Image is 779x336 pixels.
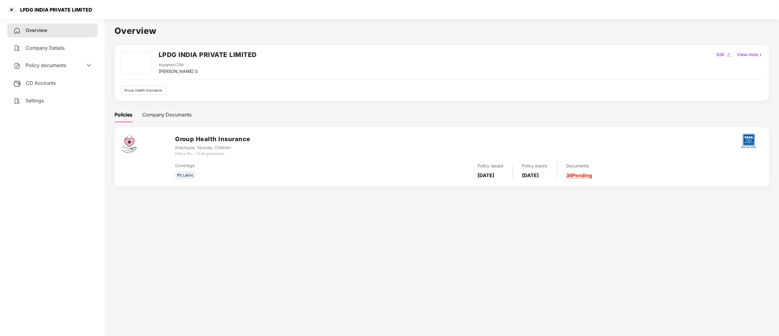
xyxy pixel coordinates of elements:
div: Policies [115,111,132,119]
b: [DATE] [522,172,539,178]
img: tatag.png [738,130,760,152]
i: To be generated [196,151,224,156]
div: ₹5 Lakhs [175,171,195,180]
div: Documents [566,163,592,169]
span: Company Details [26,45,65,51]
a: 38 Pending [566,172,592,178]
div: [PERSON_NAME] S [159,68,198,75]
img: rightIcon [759,53,763,57]
span: Settings [26,98,44,104]
div: Edit [716,51,726,58]
span: Policy documents [26,62,66,68]
div: Coverage [175,162,371,169]
div: Policy issued [478,163,504,169]
b: [DATE] [478,172,495,178]
span: Overview [26,27,47,33]
div: | [732,51,736,58]
div: View more [736,51,764,58]
span: CD Accounts [26,80,56,86]
div: Policy No. - [175,151,250,157]
img: svg+xml;base64,PHN2ZyB4bWxucz0iaHR0cDovL3d3dy53My5vcmcvMjAwMC9zdmciIHdpZHRoPSI0Ny43MTQiIGhlaWdodD... [122,134,136,153]
img: svg+xml;base64,PHN2ZyB4bWxucz0iaHR0cDovL3d3dy53My5vcmcvMjAwMC9zdmciIHdpZHRoPSIyNCIgaGVpZ2h0PSIyNC... [13,45,21,52]
span: down [86,63,91,68]
div: LPDG INDIA PRIVATE LIMITED [16,7,92,13]
img: svg+xml;base64,PHN2ZyB3aWR0aD0iMjUiIGhlaWdodD0iMjQiIHZpZXdCb3g9IjAgMCAyNSAyNCIgZmlsbD0ibm9uZSIgeG... [13,80,21,87]
div: Company Documents [142,111,192,119]
img: svg+xml;base64,PHN2ZyB4bWxucz0iaHR0cDovL3d3dy53My5vcmcvMjAwMC9zdmciIHdpZHRoPSIyNCIgaGVpZ2h0PSIyNC... [13,27,21,34]
div: Policy expiry [522,163,548,169]
img: editIcon [727,53,731,57]
div: Group health insurance [121,86,165,95]
div: Employee, Spouse, Children [175,144,250,151]
h2: LPDG INDIA PRIVATE LIMITED [159,50,257,60]
img: svg+xml;base64,PHN2ZyB4bWxucz0iaHR0cDovL3d3dy53My5vcmcvMjAwMC9zdmciIHdpZHRoPSIyNCIgaGVpZ2h0PSIyNC... [13,62,21,70]
div: Assigned CSM [159,62,198,68]
h3: Group Health Insurance [175,134,250,144]
img: svg+xml;base64,PHN2ZyB4bWxucz0iaHR0cDovL3d3dy53My5vcmcvMjAwMC9zdmciIHdpZHRoPSIyNCIgaGVpZ2h0PSIyNC... [13,97,21,105]
h1: Overview [115,24,769,38]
